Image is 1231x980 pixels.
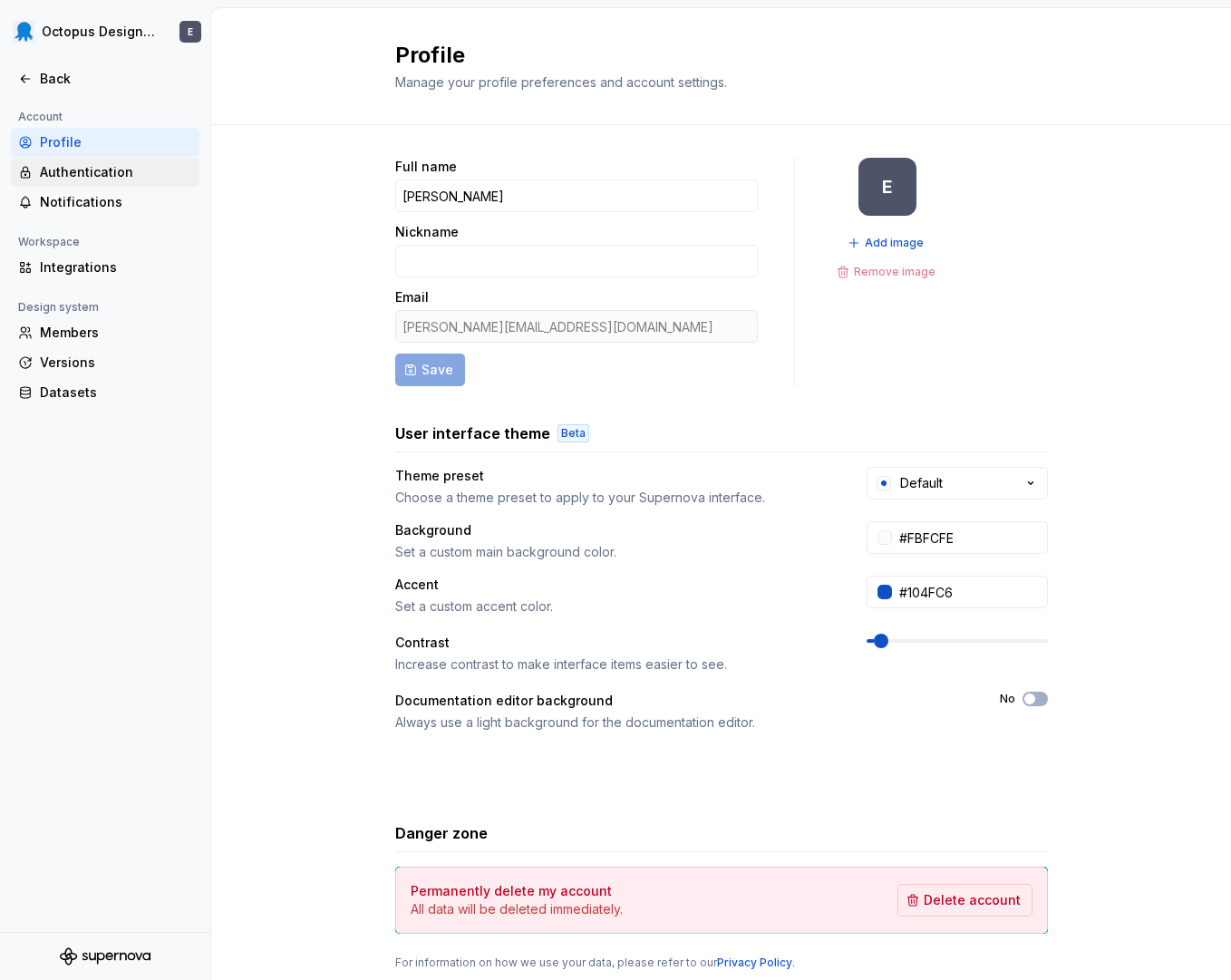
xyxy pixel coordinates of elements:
a: Authentication [11,158,199,187]
label: Nickname [395,223,459,241]
div: Back [40,70,192,88]
div: E [882,180,893,194]
svg: Supernova Logo [60,947,150,965]
a: Datasets [11,378,199,407]
div: Octopus Design System [42,23,158,41]
p: All data will be deleted immediately. [411,900,623,918]
div: Contrast [395,634,834,652]
a: Versions [11,348,199,377]
div: Set a custom main background color. [395,543,834,561]
span: Delete account [924,891,1021,909]
label: Email [395,288,429,306]
h2: Profile [395,41,1026,70]
div: Accent [395,576,834,594]
input: #FFFFFF [892,521,1048,554]
div: Increase contrast to make interface items easier to see. [395,655,834,674]
div: Account [11,106,70,128]
div: Integrations [40,258,192,277]
span: Manage your profile preferences and account settings. [395,74,727,90]
a: Privacy Policy [717,956,792,969]
h3: User interface theme [395,422,550,444]
div: Versions [40,354,192,372]
div: E [188,24,193,39]
div: Always use a light background for the documentation editor. [395,713,967,732]
a: Back [11,64,199,93]
button: Add image [842,230,932,256]
div: For information on how we use your data, please refer to our . [395,956,1048,970]
div: Default [900,474,943,492]
div: Members [40,324,192,342]
a: Notifications [11,188,199,217]
div: Choose a theme preset to apply to your Supernova interface. [395,489,834,507]
div: Profile [40,133,192,151]
div: Set a custom accent color. [395,597,834,616]
div: Documentation editor background [395,692,967,710]
h3: Danger zone [395,822,488,844]
div: Background [395,521,834,539]
div: Datasets [40,383,192,402]
span: Add image [865,236,924,250]
button: Octopus Design SystemE [4,12,207,52]
input: #104FC6 [892,576,1048,608]
div: Beta [557,424,589,442]
div: Authentication [40,163,192,181]
img: fcf53608-4560-46b3-9ec6-dbe177120620.png [13,21,34,43]
button: Default [867,467,1048,500]
button: Delete account [897,884,1032,917]
div: Design system [11,296,106,318]
label: Full name [395,158,457,176]
a: Members [11,318,199,347]
a: Integrations [11,253,199,282]
div: Workspace [11,231,87,253]
div: Notifications [40,193,192,211]
label: No [1000,692,1015,706]
a: Profile [11,128,199,157]
h4: Permanently delete my account [411,882,612,900]
div: Theme preset [395,467,834,485]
